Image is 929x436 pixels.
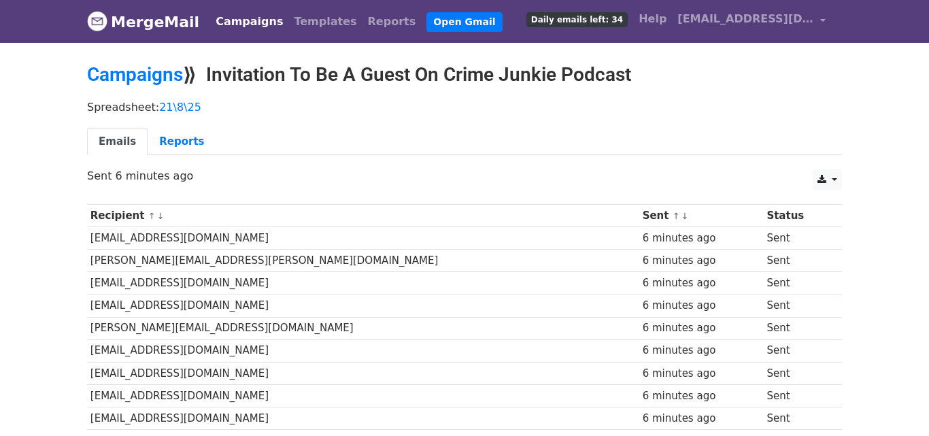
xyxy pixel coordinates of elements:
[87,272,639,295] td: [EMAIL_ADDRESS][DOMAIN_NAME]
[643,231,760,246] div: 6 minutes ago
[643,298,760,314] div: 6 minutes ago
[87,63,183,86] a: Campaigns
[643,366,760,382] div: 6 minutes ago
[87,63,842,86] h2: ⟫ Invitation To Be A Guest On Crime Junkie Podcast
[764,317,832,339] td: Sent
[87,362,639,384] td: [EMAIL_ADDRESS][DOMAIN_NAME]
[87,339,639,362] td: [EMAIL_ADDRESS][DOMAIN_NAME]
[764,227,832,250] td: Sent
[681,211,688,221] a: ↓
[521,5,633,33] a: Daily emails left: 34
[87,227,639,250] td: [EMAIL_ADDRESS][DOMAIN_NAME]
[87,250,639,272] td: [PERSON_NAME][EMAIL_ADDRESS][PERSON_NAME][DOMAIN_NAME]
[764,362,832,384] td: Sent
[643,253,760,269] div: 6 minutes ago
[148,211,156,221] a: ↑
[526,12,628,27] span: Daily emails left: 34
[156,211,164,221] a: ↓
[159,101,201,114] a: 21\8\25
[148,128,216,156] a: Reports
[643,275,760,291] div: 6 minutes ago
[643,411,760,426] div: 6 minutes ago
[639,205,764,227] th: Sent
[764,272,832,295] td: Sent
[764,205,832,227] th: Status
[87,384,639,407] td: [EMAIL_ADDRESS][DOMAIN_NAME]
[87,317,639,339] td: [PERSON_NAME][EMAIL_ADDRESS][DOMAIN_NAME]
[87,7,199,36] a: MergeMail
[764,384,832,407] td: Sent
[633,5,672,33] a: Help
[643,388,760,404] div: 6 minutes ago
[764,407,832,429] td: Sent
[210,8,288,35] a: Campaigns
[362,8,422,35] a: Reports
[87,295,639,317] td: [EMAIL_ADDRESS][DOMAIN_NAME]
[426,12,502,32] a: Open Gmail
[673,211,680,221] a: ↑
[764,295,832,317] td: Sent
[87,169,842,183] p: Sent 6 minutes ago
[643,320,760,336] div: 6 minutes ago
[87,11,107,31] img: MergeMail logo
[672,5,831,37] a: [EMAIL_ADDRESS][DOMAIN_NAME]
[643,343,760,358] div: 6 minutes ago
[764,339,832,362] td: Sent
[764,250,832,272] td: Sent
[87,128,148,156] a: Emails
[677,11,813,27] span: [EMAIL_ADDRESS][DOMAIN_NAME]
[87,205,639,227] th: Recipient
[288,8,362,35] a: Templates
[87,100,842,114] p: Spreadsheet:
[87,407,639,429] td: [EMAIL_ADDRESS][DOMAIN_NAME]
